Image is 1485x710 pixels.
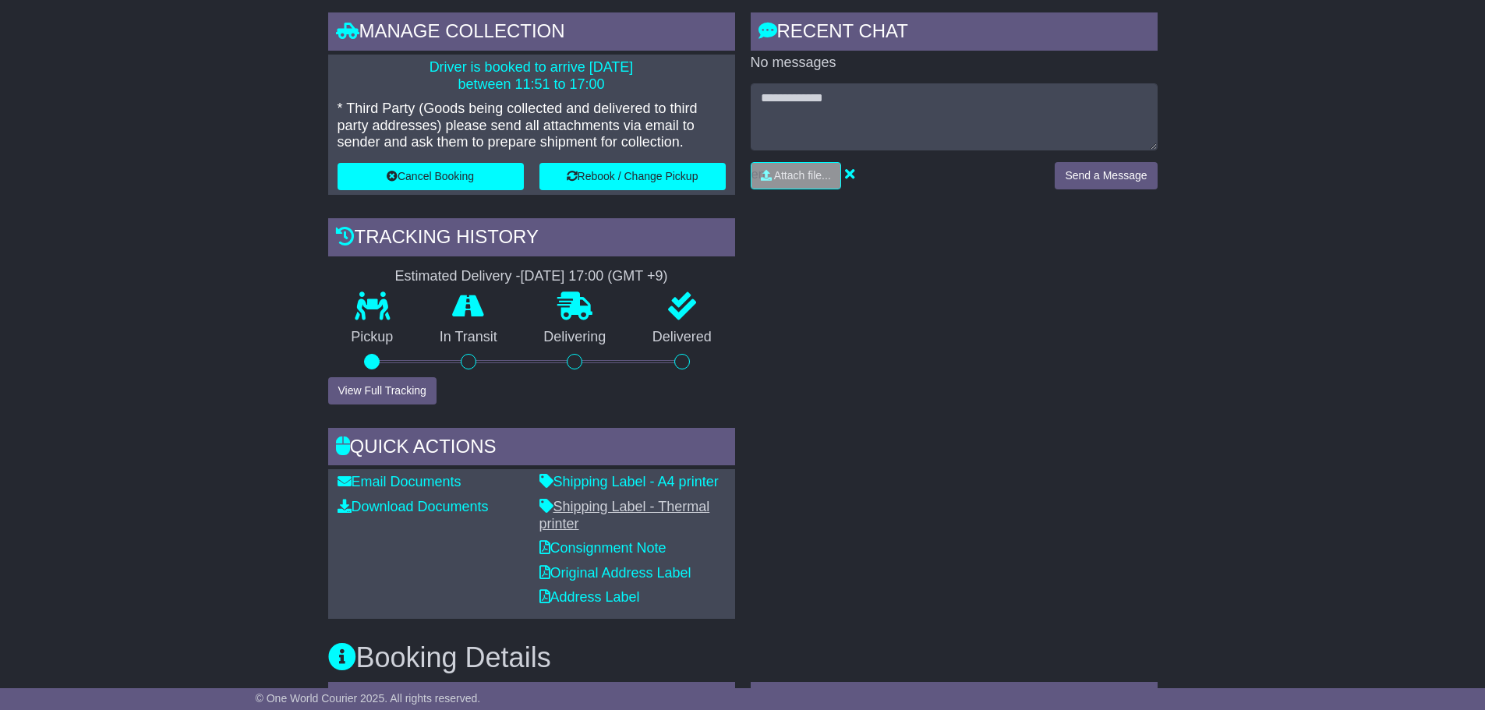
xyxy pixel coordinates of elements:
a: Consignment Note [539,540,666,556]
p: Delivering [521,329,630,346]
p: No messages [751,55,1158,72]
p: Driver is booked to arrive [DATE] between 11:51 to 17:00 [338,59,726,93]
a: Shipping Label - A4 printer [539,474,719,489]
p: In Transit [416,329,521,346]
div: [DATE] 17:00 (GMT +9) [521,268,668,285]
a: Email Documents [338,474,461,489]
button: Rebook / Change Pickup [539,163,726,190]
p: * Third Party (Goods being collected and delivered to third party addresses) please send all atta... [338,101,726,151]
a: Address Label [539,589,640,605]
div: Estimated Delivery - [328,268,735,285]
h3: Booking Details [328,642,1158,673]
a: Shipping Label - Thermal printer [539,499,710,532]
p: Delivered [629,329,735,346]
div: Quick Actions [328,428,735,470]
div: RECENT CHAT [751,12,1158,55]
div: Manage collection [328,12,735,55]
button: View Full Tracking [328,377,437,404]
button: Cancel Booking [338,163,524,190]
a: Download Documents [338,499,489,514]
button: Send a Message [1055,162,1157,189]
div: Tracking history [328,218,735,260]
a: Original Address Label [539,565,691,581]
span: © One World Courier 2025. All rights reserved. [256,692,481,705]
p: Pickup [328,329,417,346]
